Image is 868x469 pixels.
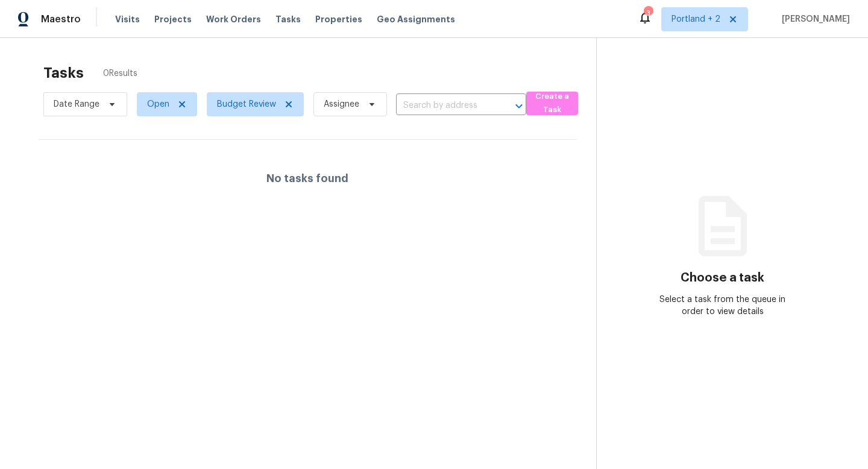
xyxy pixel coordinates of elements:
[217,98,276,110] span: Budget Review
[154,13,192,25] span: Projects
[324,98,359,110] span: Assignee
[777,13,850,25] span: [PERSON_NAME]
[396,96,492,115] input: Search by address
[41,13,81,25] span: Maestro
[147,98,169,110] span: Open
[275,15,301,24] span: Tasks
[315,13,362,25] span: Properties
[671,13,720,25] span: Portland + 2
[511,98,527,115] button: Open
[54,98,99,110] span: Date Range
[681,272,764,284] h3: Choose a task
[377,13,455,25] span: Geo Assignments
[43,67,84,79] h2: Tasks
[644,7,652,19] div: 3
[266,172,348,184] h4: No tasks found
[206,13,261,25] span: Work Orders
[103,68,137,80] span: 0 Results
[526,92,578,115] button: Create a Task
[115,13,140,25] span: Visits
[659,294,785,318] div: Select a task from the queue in order to view details
[532,90,572,118] span: Create a Task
